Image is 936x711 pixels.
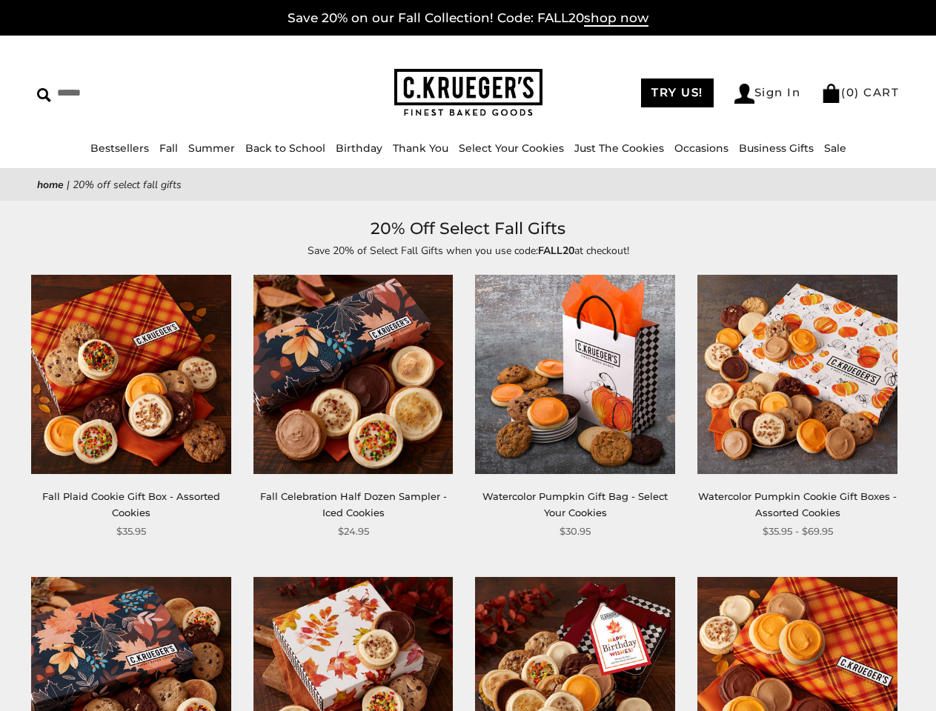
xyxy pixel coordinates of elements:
a: Just The Cookies [574,141,664,155]
span: $35.95 [116,524,146,539]
a: Birthday [336,141,382,155]
img: Fall Celebration Half Dozen Sampler - Iced Cookies [253,275,454,475]
p: Save 20% of Select Fall Gifts when you use code: at checkout! [127,242,809,259]
a: Fall [159,141,178,155]
span: 20% Off Select Fall Gifts [73,178,182,192]
a: Watercolor Pumpkin Cookie Gift Boxes - Assorted Cookies [698,490,897,518]
span: shop now [584,10,648,27]
span: | [67,178,70,192]
a: Back to School [245,141,325,155]
span: 0 [846,85,855,99]
a: (0) CART [821,85,899,99]
img: Fall Plaid Cookie Gift Box - Assorted Cookies [31,275,231,475]
span: $24.95 [338,524,369,539]
a: Summer [188,141,235,155]
img: Bag [821,84,841,103]
img: Search [37,88,51,102]
h1: 20% Off Select Fall Gifts [59,216,877,242]
input: Search [37,81,234,104]
nav: breadcrumbs [37,176,899,193]
a: Business Gifts [739,141,814,155]
a: Select Your Cookies [459,141,564,155]
a: TRY US! [641,79,714,107]
span: $30.95 [560,524,591,539]
img: Account [734,84,754,104]
a: Fall Celebration Half Dozen Sampler - Iced Cookies [260,490,447,518]
span: $35.95 - $69.95 [763,524,833,539]
img: C.KRUEGER'S [394,69,542,117]
strong: FALL20 [538,244,574,258]
a: Thank You [393,141,448,155]
a: Home [37,178,64,192]
a: Sale [824,141,846,155]
img: Watercolor Pumpkin Gift Bag - Select Your Cookies [475,275,675,475]
a: Sign In [734,84,801,104]
a: Bestsellers [90,141,149,155]
a: Occasions [674,141,728,155]
a: Fall Plaid Cookie Gift Box - Assorted Cookies [42,490,220,518]
a: Save 20% on our Fall Collection! Code: FALL20shop now [288,10,648,27]
a: Watercolor Pumpkin Gift Bag - Select Your Cookies [482,490,668,518]
img: Watercolor Pumpkin Cookie Gift Boxes - Assorted Cookies [697,275,897,475]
